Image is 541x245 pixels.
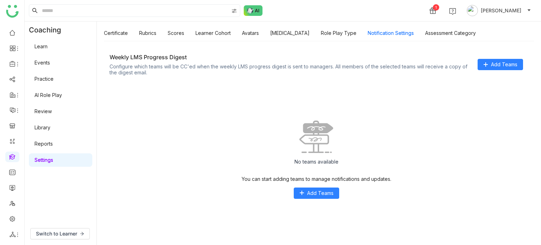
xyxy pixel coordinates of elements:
[35,157,53,163] a: Settings
[110,63,472,75] p: Configure which teams will be CC'ed when the weekly LMS progress digest is sent to managers. All ...
[35,76,54,82] a: Practice
[307,189,334,197] span: Add Teams
[425,30,476,36] a: Assessment Category
[294,188,339,199] button: Add Teams
[195,30,231,36] a: Learner Cohort
[321,30,356,36] a: Role Play Type
[35,141,53,147] a: Reports
[299,121,333,153] img: No data
[270,30,310,36] a: [MEDICAL_DATA]
[467,5,478,16] img: avatar
[465,5,533,16] button: [PERSON_NAME]
[244,5,263,16] img: ask-buddy-normal.svg
[433,4,439,11] div: 1
[35,43,48,49] a: Learn
[36,230,77,238] span: Switch to Learner
[104,30,128,36] a: Certificate
[449,8,456,15] img: help.svg
[139,30,156,36] a: Rubrics
[35,108,52,114] a: Review
[368,30,414,36] a: Notification Settings
[481,7,521,14] span: [PERSON_NAME]
[231,8,237,14] img: search-type.svg
[35,124,50,130] a: Library
[25,22,71,38] div: Coaching
[35,60,50,66] a: Events
[478,59,523,70] button: Add Teams
[289,153,344,170] div: No teams available
[491,61,517,68] span: Add Teams
[168,30,184,36] a: Scores
[242,30,259,36] a: Avatars
[242,176,391,182] p: You can start adding teams to manage notifications and updates.
[110,54,472,61] div: Weekly LMS Progress Digest
[6,5,19,18] img: logo
[30,228,90,239] button: Switch to Learner
[35,92,62,98] a: AI Role Play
